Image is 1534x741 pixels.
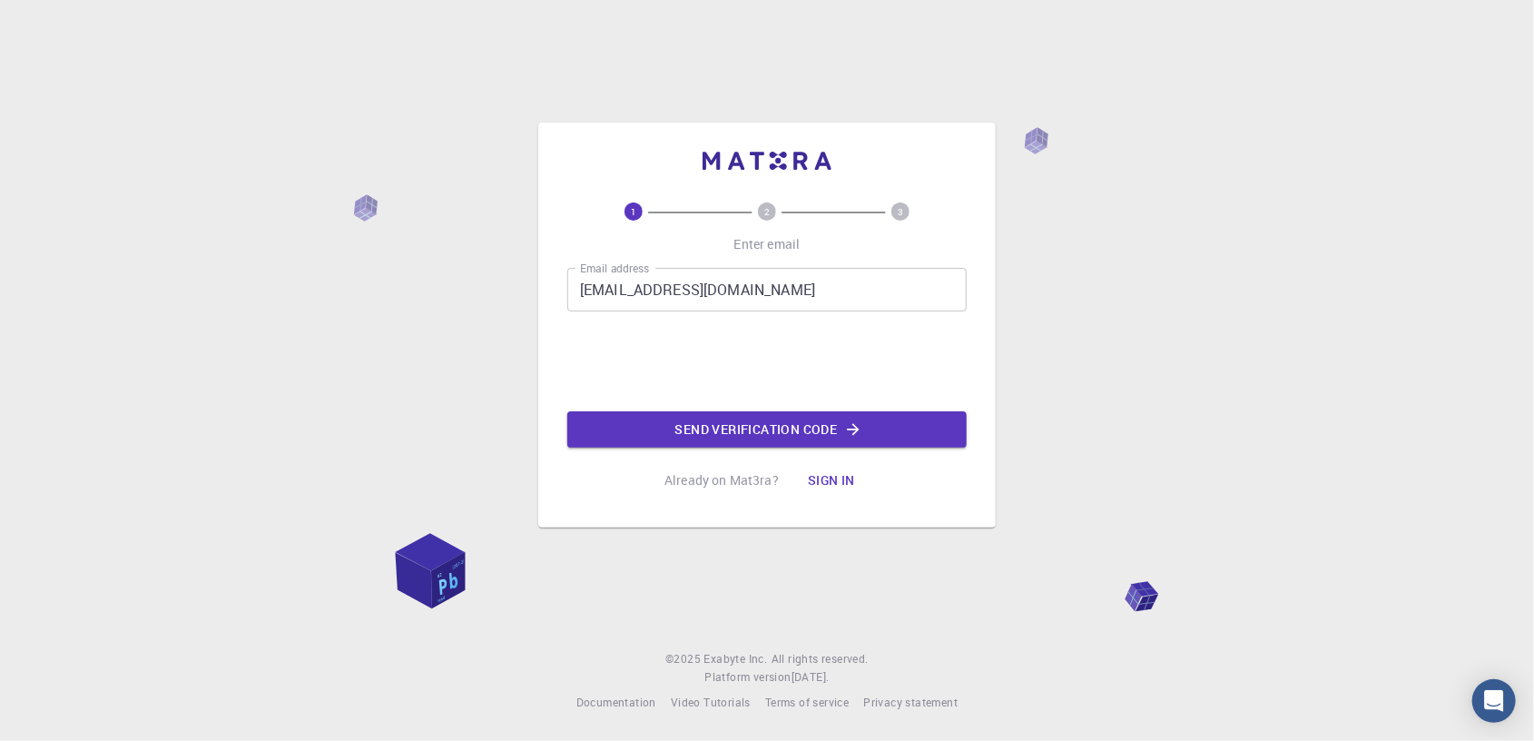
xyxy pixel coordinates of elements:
span: Documentation [576,695,656,709]
text: 1 [631,205,636,218]
span: Exabyte Inc. [704,651,768,666]
text: 2 [764,205,770,218]
button: Send verification code [567,411,967,448]
span: Privacy statement [863,695,958,709]
a: Terms of service [765,694,849,712]
span: All rights reserved. [772,650,869,668]
span: Video Tutorials [671,695,751,709]
span: © 2025 [665,650,703,668]
div: Open Intercom Messenger [1472,679,1516,723]
span: Terms of service [765,695,849,709]
a: Privacy statement [863,694,958,712]
button: Sign in [793,462,870,499]
p: Enter email [734,235,801,253]
a: Documentation [576,694,656,712]
a: Exabyte Inc. [704,650,768,668]
a: [DATE]. [792,668,830,687]
p: Already on Mat3ra? [664,471,779,489]
span: [DATE] . [792,669,830,684]
text: 3 [898,205,903,218]
span: Platform version [704,668,791,687]
label: Email address [580,261,649,276]
a: Video Tutorials [671,694,751,712]
iframe: reCAPTCHA [629,326,905,397]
